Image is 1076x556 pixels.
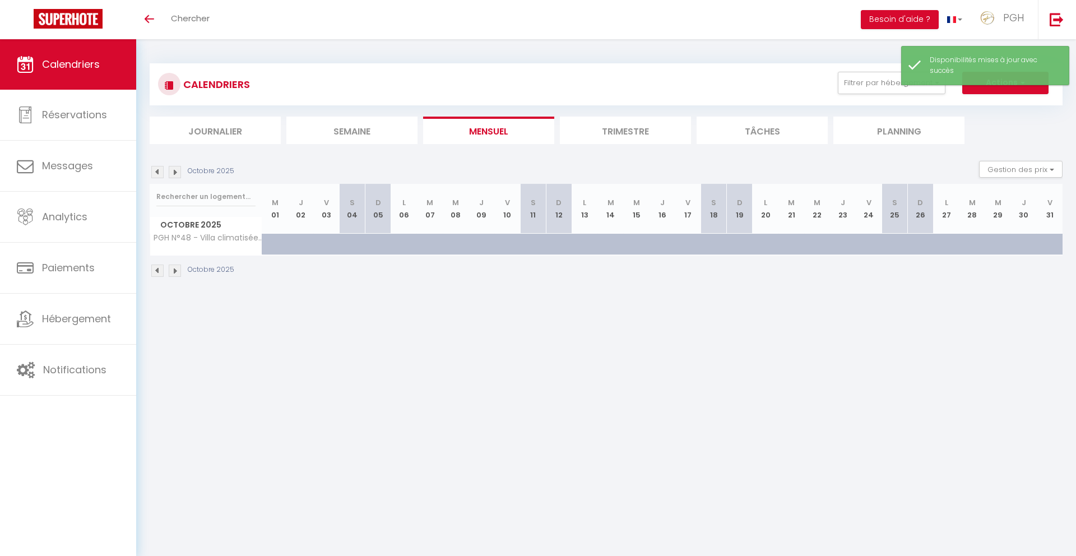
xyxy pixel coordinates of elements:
img: logout [1050,12,1064,26]
th: 17 [675,184,701,234]
abbr: J [299,197,303,208]
div: Disponibilités mises à jour avec succès [930,55,1058,76]
abbr: V [1047,197,1052,208]
input: Rechercher un logement... [156,187,256,207]
abbr: S [350,197,355,208]
abbr: M [969,197,976,208]
th: 24 [856,184,882,234]
th: 04 [340,184,365,234]
abbr: D [917,197,923,208]
span: Messages [42,159,93,173]
abbr: D [375,197,381,208]
p: Octobre 2025 [188,166,234,177]
th: 02 [288,184,314,234]
th: 07 [417,184,443,234]
button: Filtrer par hébergement [838,72,945,94]
abbr: L [764,197,767,208]
abbr: M [272,197,279,208]
th: 06 [391,184,417,234]
th: 09 [469,184,494,234]
th: 27 [934,184,959,234]
th: 30 [1011,184,1037,234]
img: Super Booking [34,9,103,29]
abbr: J [660,197,665,208]
span: Analytics [42,210,87,224]
abbr: D [737,197,743,208]
th: 23 [830,184,856,234]
span: Hébergement [42,312,111,326]
th: 18 [701,184,727,234]
th: 21 [778,184,804,234]
th: 16 [650,184,675,234]
span: PGH N°48 - Villa climatisée, 3 chambres [152,234,264,242]
th: 19 [727,184,753,234]
th: 13 [572,184,597,234]
abbr: V [866,197,871,208]
span: Chercher [171,12,210,24]
span: Notifications [43,363,106,377]
th: 03 [314,184,340,234]
abbr: J [479,197,484,208]
span: Paiements [42,261,95,275]
button: Ouvrir le widget de chat LiveChat [9,4,43,38]
th: 14 [598,184,624,234]
abbr: M [814,197,820,208]
abbr: V [685,197,690,208]
th: 28 [959,184,985,234]
span: Octobre 2025 [150,217,262,233]
th: 12 [546,184,572,234]
li: Journalier [150,117,281,144]
h3: CALENDRIERS [180,72,250,97]
li: Planning [833,117,964,144]
li: Tâches [697,117,828,144]
th: 29 [985,184,1011,234]
th: 01 [262,184,288,234]
abbr: L [402,197,406,208]
abbr: M [426,197,433,208]
abbr: L [583,197,586,208]
span: Réservations [42,108,107,122]
abbr: S [531,197,536,208]
img: ... [979,10,996,26]
abbr: M [452,197,459,208]
abbr: M [995,197,1001,208]
li: Semaine [286,117,418,144]
th: 08 [443,184,469,234]
abbr: J [841,197,845,208]
span: Calendriers [42,57,100,71]
abbr: L [945,197,948,208]
abbr: M [607,197,614,208]
span: PGH [1003,11,1024,25]
th: 26 [907,184,933,234]
th: 15 [624,184,650,234]
iframe: Chat [1028,506,1068,548]
th: 31 [1037,184,1063,234]
th: 10 [494,184,520,234]
button: Gestion des prix [979,161,1063,178]
abbr: V [324,197,329,208]
p: Octobre 2025 [188,265,234,275]
abbr: M [788,197,795,208]
abbr: M [633,197,640,208]
abbr: J [1022,197,1026,208]
abbr: V [505,197,510,208]
th: 25 [882,184,907,234]
th: 20 [753,184,778,234]
th: 22 [804,184,830,234]
li: Mensuel [423,117,554,144]
abbr: S [711,197,716,208]
button: Besoin d'aide ? [861,10,939,29]
li: Trimestre [560,117,691,144]
th: 05 [365,184,391,234]
th: 11 [520,184,546,234]
abbr: D [556,197,562,208]
abbr: S [892,197,897,208]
